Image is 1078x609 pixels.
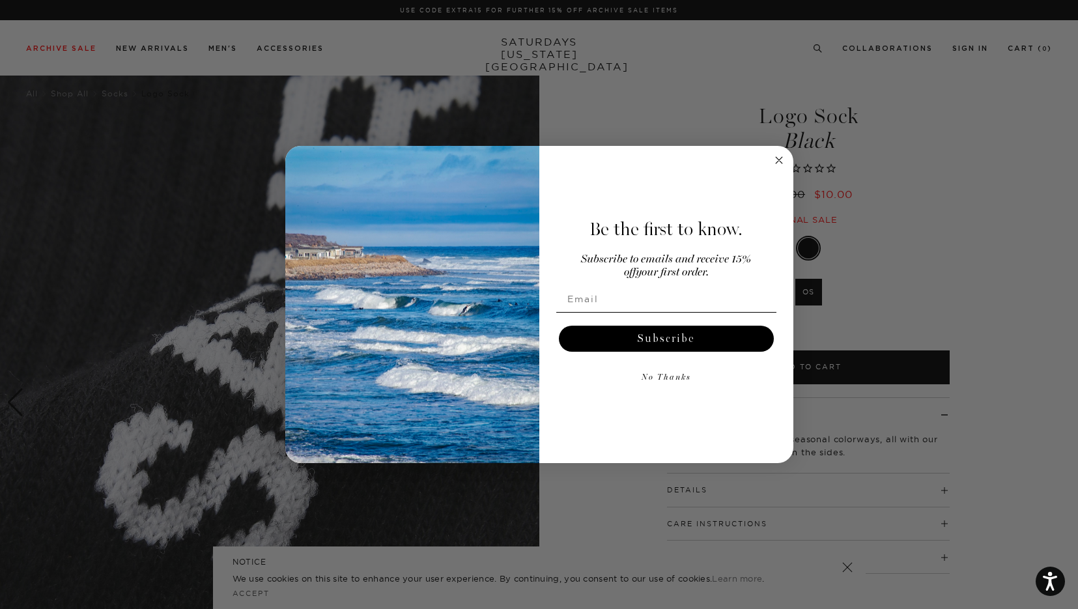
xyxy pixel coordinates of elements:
button: Close dialog [771,152,787,168]
span: your first order. [636,267,709,278]
button: Subscribe [559,326,774,352]
span: Be the first to know. [589,218,743,240]
span: Subscribe to emails and receive 15% [581,254,751,265]
button: No Thanks [556,365,776,391]
img: 125c788d-000d-4f3e-b05a-1b92b2a23ec9.jpeg [285,146,539,464]
img: underline [556,312,776,313]
span: off [624,267,636,278]
input: Email [556,286,776,312]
